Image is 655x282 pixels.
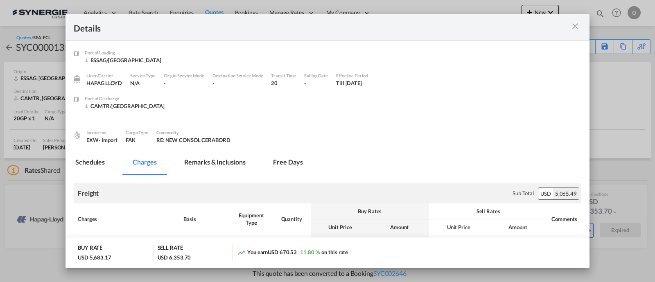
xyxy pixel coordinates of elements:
div: Liner/Carrier [86,72,122,79]
div: 5,065.49 [553,188,579,199]
md-pagination-wrapper: Use the left and right arrow keys to navigate between tabs [65,152,321,175]
div: USD 6,353.70 [158,254,191,261]
md-tab-item: Charges [123,152,166,175]
div: Port of Discharge [85,95,165,102]
div: 20 [271,79,296,87]
div: - [304,79,328,87]
div: ESSAG/Port of Sagunto [85,56,161,64]
span: N/A [130,80,140,86]
div: Port of Loading [85,49,161,56]
div: - [212,79,263,87]
th: Amount [370,219,429,235]
div: Incoterms [86,129,117,136]
div: CAMTR/Port of Montreal [85,102,165,110]
div: Origin Service Mode [164,72,204,79]
div: BUY RATE [78,244,102,253]
span: 11.80 % [300,249,319,255]
div: EXW [86,136,117,144]
div: SELL RATE [158,244,183,253]
div: Sub Total [513,190,534,197]
span: RE: NEW CONSOL CERABORD [156,137,230,143]
th: Comments [547,203,581,235]
div: Service Type [130,72,156,79]
md-tab-item: Schedules [65,152,115,175]
div: Commodity [156,129,230,136]
div: HAPAG LLOYD [86,79,122,87]
div: Basis [183,215,226,223]
md-tab-item: Free days [263,152,312,175]
div: You earn on this rate [237,248,348,257]
div: Transit Time [271,72,296,79]
span: USD 670.53 [268,249,297,255]
div: Quantity [277,215,307,223]
div: Cargo Type [126,129,148,136]
div: FAK [126,136,148,144]
th: Amount [488,219,548,235]
div: Buy Rates [315,208,425,215]
div: Sailing Date [304,72,328,79]
div: Sell Rates [433,208,543,215]
div: Equipment Type [234,212,268,226]
div: USD [538,188,553,199]
div: - import [99,136,117,144]
img: cargo.png [72,131,81,140]
md-icon: icon-close m-3 fg-AAA8AD cursor [570,21,580,31]
div: Till 31 Aug 2025 [336,79,362,87]
div: - [164,79,204,87]
div: Effective Period [336,72,368,79]
md-tab-item: Remarks & Inclusions [174,152,255,175]
th: Unit Price [429,219,488,235]
md-dialog: Port of Loading ... [65,14,589,268]
div: USD 5,683.17 [78,254,111,261]
div: Charges [78,215,175,223]
div: Freight [78,189,99,198]
div: Details [74,22,531,32]
div: Destination Service Mode [212,72,263,79]
md-icon: icon-trending-up [237,248,245,257]
th: Unit Price [311,219,370,235]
